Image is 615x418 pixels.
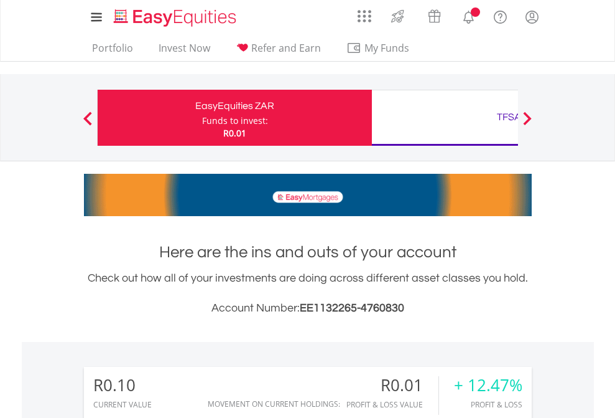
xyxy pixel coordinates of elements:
[208,400,340,408] div: Movement on Current Holdings:
[454,401,522,409] div: Profit & Loss
[75,118,100,130] button: Previous
[202,115,268,127] div: Funds to invest:
[358,9,371,23] img: grid-menu-icon.svg
[223,127,246,139] span: R0.01
[453,3,484,28] a: Notifications
[346,376,438,394] div: R0.01
[231,42,326,61] a: Refer and Earn
[251,41,321,55] span: Refer and Earn
[516,3,548,31] a: My Profile
[93,401,152,409] div: CURRENT VALUE
[346,401,438,409] div: Profit & Loss Value
[111,7,241,28] img: EasyEquities_Logo.png
[416,3,453,26] a: Vouchers
[387,6,408,26] img: thrive-v2.svg
[84,174,532,216] img: EasyMortage Promotion Banner
[93,376,152,394] div: R0.10
[349,3,379,23] a: AppsGrid
[87,42,138,61] a: Portfolio
[84,241,532,264] h1: Here are the ins and outs of your account
[105,97,364,115] div: EasyEquities ZAR
[300,302,404,314] span: EE1132265-4760830
[484,3,516,28] a: FAQ's and Support
[424,6,445,26] img: vouchers-v2.svg
[84,300,532,317] h3: Account Number:
[84,270,532,317] div: Check out how all of your investments are doing across different asset classes you hold.
[454,376,522,394] div: + 12.47%
[346,40,428,56] span: My Funds
[154,42,215,61] a: Invest Now
[109,3,241,28] a: Home page
[515,118,540,130] button: Next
